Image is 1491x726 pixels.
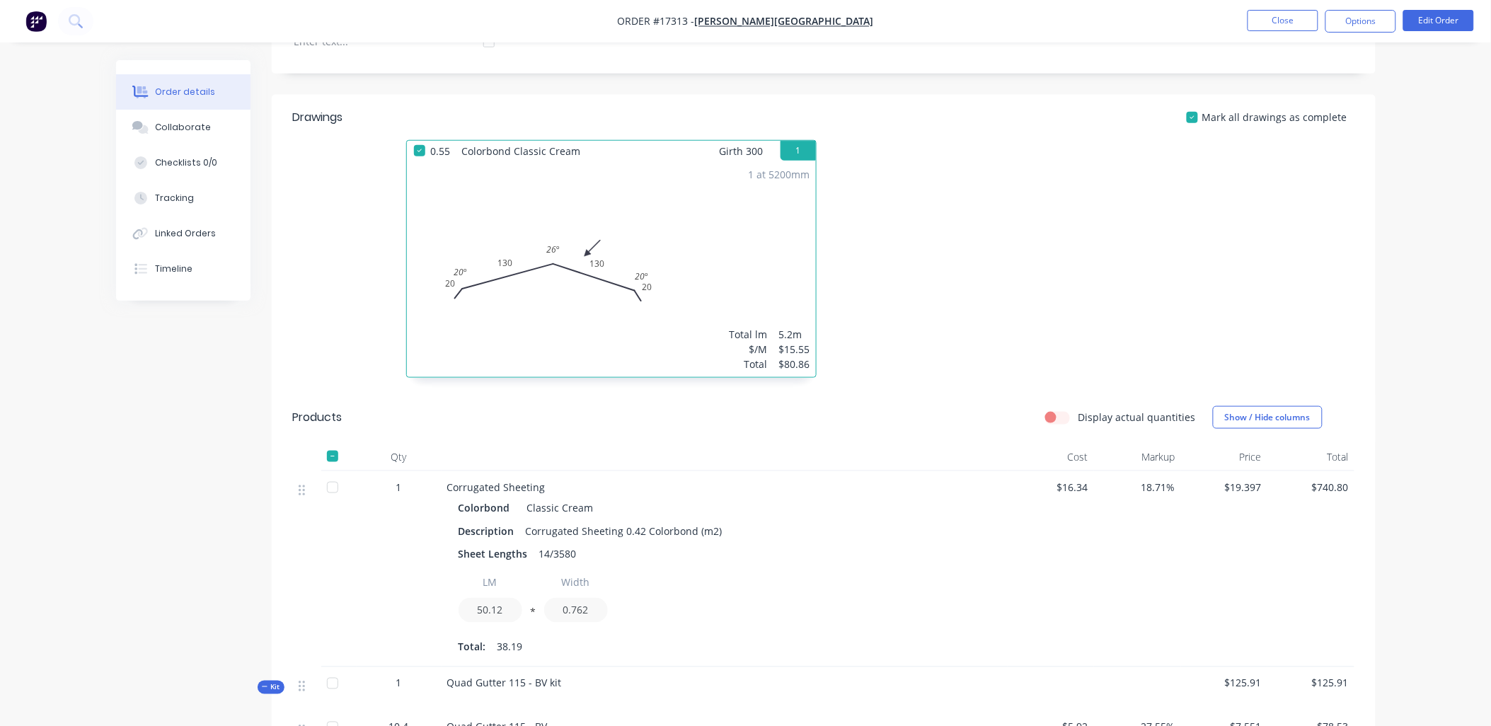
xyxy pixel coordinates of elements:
span: 0.55 [425,141,456,161]
span: 18.71% [1100,480,1175,495]
div: Order details [155,86,215,98]
div: 5.2m [779,327,810,342]
span: $740.80 [1273,480,1349,495]
input: Label [544,570,608,595]
span: Total: [459,640,486,655]
div: Drawings [293,109,343,126]
div: Products [293,409,342,426]
div: $80.86 [779,357,810,371]
label: Display actual quantities [1078,410,1196,425]
span: 38.19 [497,640,523,655]
button: Order details [116,74,251,110]
button: 1 [781,141,816,161]
div: Timeline [155,263,192,275]
span: Order #17313 - [618,15,695,28]
span: Mark all drawings as complete [1202,110,1347,125]
button: Show / Hide columns [1213,406,1323,429]
span: Girth 300 [720,141,764,161]
span: $16.34 [1013,480,1089,495]
div: Qty [357,443,442,471]
button: Edit Order [1403,10,1474,31]
button: Linked Orders [116,216,251,251]
span: Quad Gutter 115 - BV kit [447,676,562,690]
div: Price [1181,443,1268,471]
span: Corrugated Sheeting [447,480,546,494]
div: Description [459,521,520,541]
input: Value [544,598,608,623]
div: Collaborate [155,121,211,134]
div: Cost [1008,443,1095,471]
div: 0201301302020º26º20º1 at 5200mmTotal lm$/MTotal5.2m$15.55$80.86 [407,161,816,377]
div: Markup [1094,443,1181,471]
div: Corrugated Sheeting 0.42 Colorbond (m2) [520,521,728,541]
div: $/M [730,342,768,357]
button: Options [1325,10,1396,33]
span: $125.91 [1273,676,1349,691]
div: Total [730,357,768,371]
div: Colorbond [459,497,516,518]
button: Timeline [116,251,251,287]
span: Kit [262,682,280,693]
div: 14/3580 [534,544,582,565]
span: Colorbond Classic Cream [456,141,587,161]
div: 1 at 5200mm [749,167,810,182]
div: Classic Cream [522,497,594,518]
span: 1 [396,676,402,691]
input: Label [459,570,522,595]
button: Checklists 0/0 [116,145,251,180]
a: [PERSON_NAME][GEOGRAPHIC_DATA] [695,15,874,28]
div: Tracking [155,192,194,204]
span: $125.91 [1187,676,1262,691]
span: $19.397 [1187,480,1262,495]
div: $15.55 [779,342,810,357]
div: Checklists 0/0 [155,156,217,169]
img: Factory [25,11,47,32]
input: Value [459,598,522,623]
div: Linked Orders [155,227,216,240]
div: Total lm [730,327,768,342]
div: Kit [258,681,284,694]
button: Collaborate [116,110,251,145]
div: Total [1267,443,1354,471]
div: Sheet Lengths [459,544,534,565]
button: Close [1248,10,1318,31]
button: Tracking [116,180,251,216]
span: 1 [396,480,402,495]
